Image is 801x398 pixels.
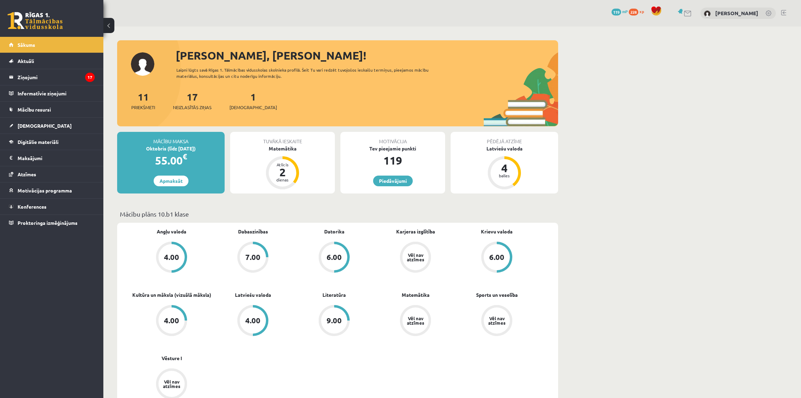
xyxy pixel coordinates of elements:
[622,9,628,14] span: mP
[375,242,456,274] a: Vēl nav atzīmes
[162,379,181,388] div: Vēl nav atzīmes
[476,291,518,298] a: Sports un veselība
[18,69,95,85] legend: Ziņojumi
[18,171,36,177] span: Atzīmes
[494,163,515,174] div: 4
[8,12,63,29] a: Rīgas 1. Tālmācības vidusskola
[176,67,441,79] div: Laipni lūgts savā Rīgas 1. Tālmācības vidusskolas skolnieka profilā. Šeit Tu vari redzēt tuvojošo...
[451,145,558,190] a: Latviešu valoda 4 balles
[340,152,445,169] div: 119
[612,9,628,14] a: 119 mP
[18,42,35,48] span: Sākums
[322,291,346,298] a: Literatūra
[230,132,335,145] div: Tuvākā ieskaite
[272,178,293,182] div: dienas
[131,104,155,111] span: Priekšmeti
[131,91,155,111] a: 11Priekšmeti
[230,145,335,152] div: Matemātika
[9,69,95,85] a: Ziņojumi17
[327,317,342,324] div: 9.00
[9,134,95,150] a: Digitālie materiāli
[9,150,95,166] a: Maksājumi
[629,9,647,14] a: 228 xp
[229,104,277,111] span: [DEMOGRAPHIC_DATA]
[9,37,95,53] a: Sākums
[9,102,95,117] a: Mācību resursi
[373,176,413,186] a: Piedāvājumi
[9,199,95,214] a: Konferences
[456,242,537,274] a: 6.00
[117,145,225,152] div: Oktobris (līdz [DATE])
[131,242,212,274] a: 4.00
[229,91,277,111] a: 1[DEMOGRAPHIC_DATA]
[18,58,34,64] span: Aktuāli
[18,139,59,145] span: Digitālie materiāli
[18,220,78,226] span: Proktoringa izmēģinājums
[715,10,758,17] a: [PERSON_NAME]
[272,163,293,167] div: Atlicis
[9,53,95,69] a: Aktuāli
[235,291,271,298] a: Latviešu valoda
[324,228,345,235] a: Datorika
[9,215,95,231] a: Proktoringa izmēģinājums
[18,203,47,210] span: Konferences
[176,47,558,64] div: [PERSON_NAME], [PERSON_NAME]!
[9,85,95,101] a: Informatīvie ziņojumi
[327,253,342,261] div: 6.00
[340,132,445,145] div: Motivācija
[704,10,711,17] img: Tomass Niks Jansons
[18,123,72,129] span: [DEMOGRAPHIC_DATA]
[18,106,51,113] span: Mācību resursi
[120,209,555,219] p: Mācību plāns 10.b1 klase
[451,132,558,145] div: Pēdējā atzīme
[494,174,515,178] div: balles
[162,355,182,362] a: Vēsture I
[117,152,225,169] div: 55.00
[402,291,430,298] a: Matemātika
[245,253,260,261] div: 7.00
[481,228,513,235] a: Krievu valoda
[18,85,95,101] legend: Informatīvie ziņojumi
[272,167,293,178] div: 2
[612,9,621,15] span: 119
[117,132,225,145] div: Mācību maksa
[18,150,95,166] legend: Maksājumi
[212,305,294,337] a: 4.00
[230,145,335,190] a: Matemātika Atlicis 2 dienas
[9,182,95,198] a: Motivācijas programma
[9,118,95,134] a: [DEMOGRAPHIC_DATA]
[238,228,268,235] a: Dabaszinības
[132,291,211,298] a: Kultūra un māksla (vizuālā māksla)
[18,187,72,193] span: Motivācijas programma
[131,305,212,337] a: 4.00
[212,242,294,274] a: 7.00
[294,305,375,337] a: 9.00
[629,9,638,15] span: 228
[245,317,260,324] div: 4.00
[85,73,95,82] i: 17
[487,316,506,325] div: Vēl nav atzīmes
[9,166,95,182] a: Atzīmes
[294,242,375,274] a: 6.00
[173,104,212,111] span: Neizlasītās ziņas
[183,151,187,161] span: €
[451,145,558,152] div: Latviešu valoda
[375,305,456,337] a: Vēl nav atzīmes
[639,9,644,14] span: xp
[396,228,435,235] a: Karjeras izglītība
[164,253,179,261] div: 4.00
[489,253,504,261] div: 6.00
[456,305,537,337] a: Vēl nav atzīmes
[406,316,425,325] div: Vēl nav atzīmes
[173,91,212,111] a: 17Neizlasītās ziņas
[154,176,188,186] a: Apmaksāt
[406,253,425,262] div: Vēl nav atzīmes
[340,145,445,152] div: Tev pieejamie punkti
[157,228,186,235] a: Angļu valoda
[164,317,179,324] div: 4.00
